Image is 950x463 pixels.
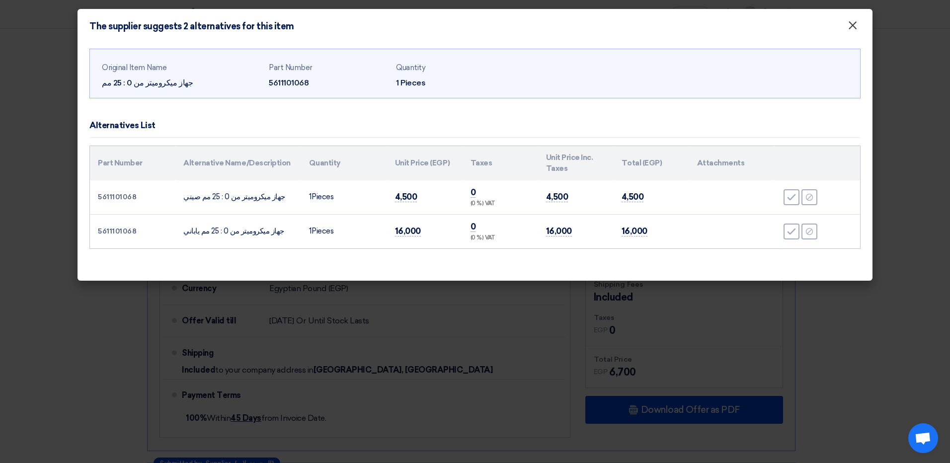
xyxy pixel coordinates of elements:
[471,234,530,242] div: (0 %) VAT
[90,180,175,215] td: 5611101068
[90,214,175,248] td: 5611101068
[395,226,421,236] span: 16,000
[175,180,301,215] td: جهاز ميكروميتر من 0 : 25 مم صيني
[471,222,476,232] span: 0
[463,146,538,180] th: Taxes
[395,192,417,202] span: 4,500
[396,77,515,89] div: 1 Pieces
[175,214,301,248] td: جهاز ميكروميتر من 0 : 25 مم ياباني
[89,21,294,32] h4: The supplier suggests 2 alternatives for this item
[848,18,858,38] span: ×
[538,146,614,180] th: Unit Price Inc. Taxes
[269,77,388,89] div: 5611101068
[269,62,388,74] div: Part Number
[301,214,387,248] td: Pieces
[90,146,175,180] th: Part Number
[471,200,530,208] div: (0 %) VAT
[89,119,156,132] div: Alternatives List
[396,62,515,74] div: Quantity
[622,192,644,202] span: 4,500
[309,192,312,201] span: 1
[689,146,775,180] th: Attachments
[546,226,572,236] span: 16,000
[622,226,647,236] span: 16,000
[387,146,463,180] th: Unit Price (EGP)
[309,227,312,235] span: 1
[546,192,568,202] span: 4,500
[614,146,689,180] th: Total (EGP)
[175,146,301,180] th: Alternative Name/Description
[301,146,387,180] th: Quantity
[102,77,261,89] div: جهاز ميكروميتر من 0 : 25 مم
[301,180,387,215] td: Pieces
[471,187,476,198] span: 0
[102,62,261,74] div: Original Item Name
[840,16,866,36] button: Close
[908,423,938,453] a: Open chat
